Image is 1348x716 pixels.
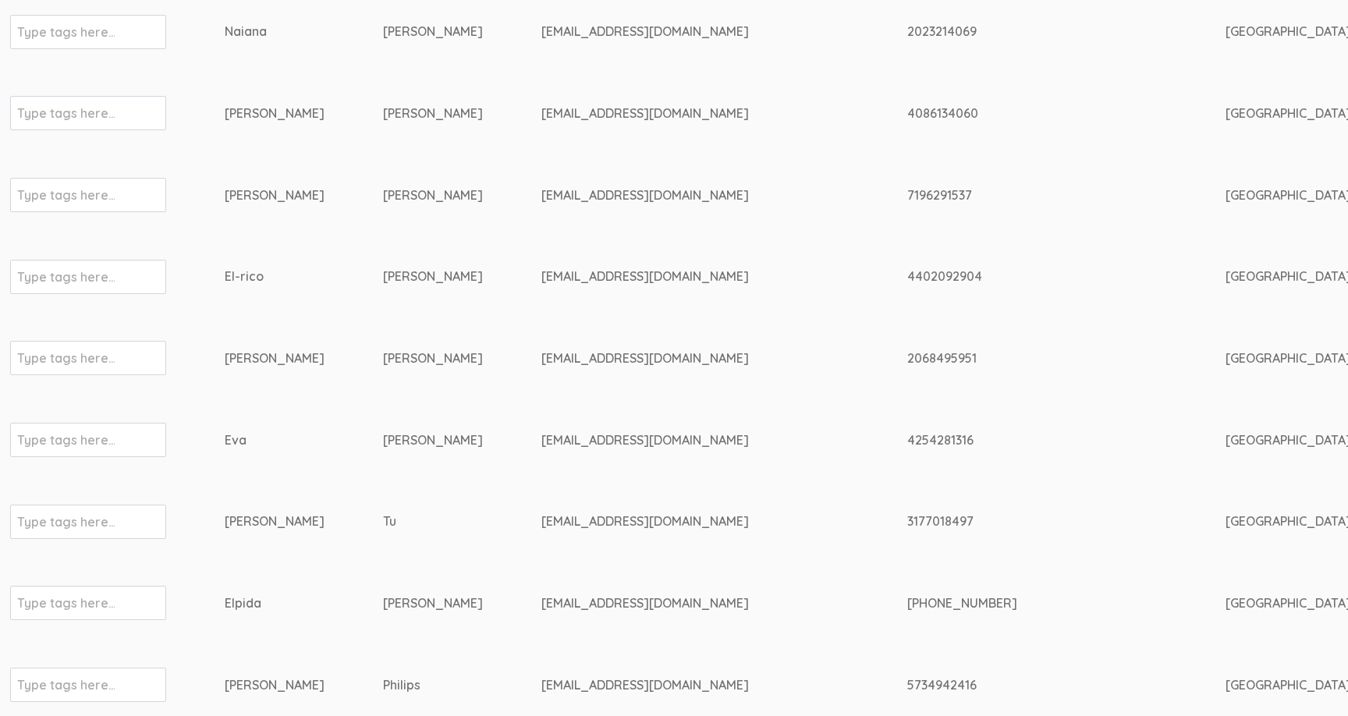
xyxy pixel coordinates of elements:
div: 4086134060 [907,105,1167,122]
div: 2068495951 [907,349,1167,367]
div: [PHONE_NUMBER] [907,594,1167,612]
div: [PERSON_NAME] [225,105,325,122]
div: [PERSON_NAME] [383,186,483,204]
div: Eva [225,431,325,449]
div: 2023214069 [907,23,1167,41]
div: [EMAIL_ADDRESS][DOMAIN_NAME] [541,268,849,285]
div: [EMAIL_ADDRESS][DOMAIN_NAME] [541,23,849,41]
div: [PERSON_NAME] [383,23,483,41]
input: Type tags here... [17,348,115,368]
div: [PERSON_NAME] [225,186,325,204]
input: Type tags here... [17,675,115,695]
input: Type tags here... [17,430,115,450]
div: 4254281316 [907,431,1167,449]
div: [PERSON_NAME] [225,512,325,530]
input: Type tags here... [17,593,115,613]
iframe: Chat Widget [1270,641,1348,716]
input: Type tags here... [17,267,115,287]
div: [EMAIL_ADDRESS][DOMAIN_NAME] [541,431,849,449]
div: Elpida [225,594,325,612]
div: 5734942416 [907,676,1167,694]
div: [PERSON_NAME] [383,349,483,367]
div: [EMAIL_ADDRESS][DOMAIN_NAME] [541,349,849,367]
div: 4402092904 [907,268,1167,285]
div: [EMAIL_ADDRESS][DOMAIN_NAME] [541,186,849,204]
div: 7196291537 [907,186,1167,204]
input: Type tags here... [17,512,115,532]
div: Naiana [225,23,325,41]
div: 3177018497 [907,512,1167,530]
div: [PERSON_NAME] [383,268,483,285]
div: [EMAIL_ADDRESS][DOMAIN_NAME] [541,676,849,694]
input: Type tags here... [17,103,115,123]
div: [EMAIL_ADDRESS][DOMAIN_NAME] [541,105,849,122]
div: [PERSON_NAME] [225,676,325,694]
div: [EMAIL_ADDRESS][DOMAIN_NAME] [541,512,849,530]
div: El-rico [225,268,325,285]
input: Type tags here... [17,185,115,205]
input: Type tags here... [17,22,115,42]
div: [PERSON_NAME] [383,105,483,122]
div: [PERSON_NAME] [225,349,325,367]
div: [EMAIL_ADDRESS][DOMAIN_NAME] [541,594,849,612]
div: Philips [383,676,483,694]
div: [PERSON_NAME] [383,594,483,612]
div: [PERSON_NAME] [383,431,483,449]
div: Tu [383,512,483,530]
